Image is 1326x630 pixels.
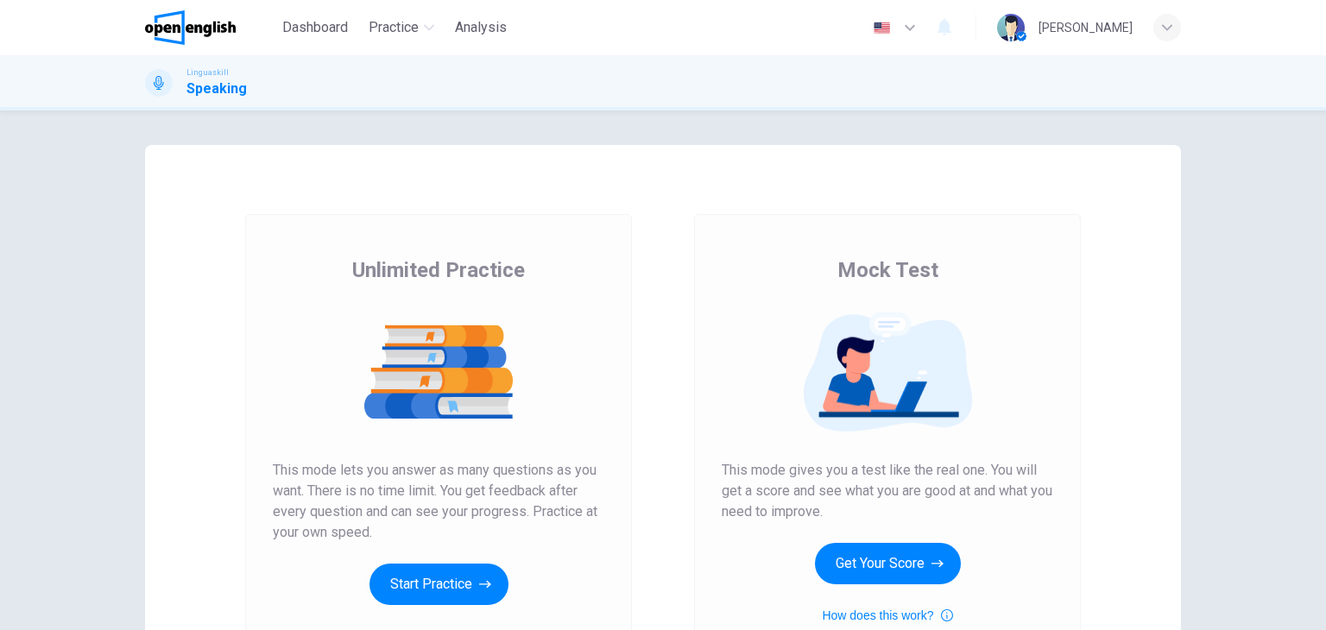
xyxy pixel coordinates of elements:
[837,256,938,284] span: Mock Test
[1039,17,1133,38] div: [PERSON_NAME]
[997,14,1025,41] img: Profile picture
[186,66,229,79] span: Linguaskill
[145,10,236,45] img: OpenEnglish logo
[275,12,355,43] button: Dashboard
[455,17,507,38] span: Analysis
[822,605,952,626] button: How does this work?
[352,256,525,284] span: Unlimited Practice
[369,17,419,38] span: Practice
[815,543,961,584] button: Get Your Score
[871,22,893,35] img: en
[362,12,441,43] button: Practice
[282,17,348,38] span: Dashboard
[722,460,1053,522] span: This mode gives you a test like the real one. You will get a score and see what you are good at a...
[369,564,508,605] button: Start Practice
[448,12,514,43] button: Analysis
[273,460,604,543] span: This mode lets you answer as many questions as you want. There is no time limit. You get feedback...
[145,10,275,45] a: OpenEnglish logo
[186,79,247,99] h1: Speaking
